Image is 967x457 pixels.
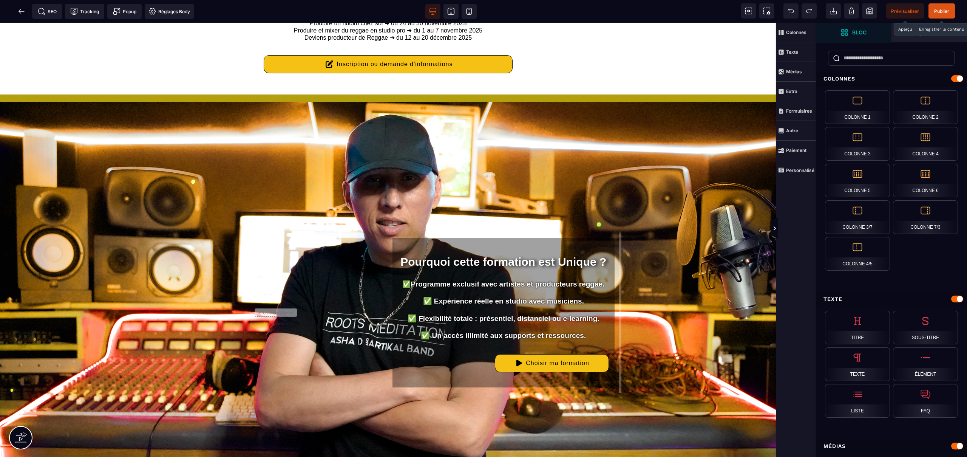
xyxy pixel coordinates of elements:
[70,8,99,15] span: Tracking
[825,164,890,197] div: Colonne 5
[934,8,949,14] span: Publier
[776,101,816,121] span: Formulaires
[891,8,919,14] span: Prévisualiser
[802,3,817,19] span: Rétablir
[776,160,816,180] span: Personnalisé
[145,4,194,19] span: Favicon
[776,82,816,101] span: Extra
[776,121,816,141] span: Autre
[462,4,477,19] span: Voir mobile
[786,108,812,114] strong: Formulaires
[825,200,890,234] div: Colonne 3/7
[786,29,806,35] strong: Colonnes
[893,200,958,234] div: Colonne 7/3
[786,49,798,55] strong: Texte
[816,23,891,42] span: Ouvrir les blocs
[783,3,799,19] span: Défaire
[893,311,958,344] div: Sous-titre
[741,3,756,19] span: Voir les composants
[495,332,609,350] button: Choisir ma formation
[825,311,890,344] div: Titre
[14,4,29,19] span: Retour
[786,69,802,74] strong: Médias
[893,164,958,197] div: Colonne 6
[893,90,958,124] div: Colonne 2
[816,292,967,306] div: Texte
[825,384,890,418] div: Liste
[776,42,816,62] span: Texte
[425,4,440,19] span: Voir bureau
[852,29,867,35] strong: Bloc
[65,4,104,19] span: Code de suivi
[113,8,136,15] span: Popup
[844,3,859,19] span: Nettoyage
[148,8,190,15] span: Réglages Body
[893,384,958,418] div: FAQ
[408,257,604,317] b: Programme exclusif avec artistes et producteurs reggae. ✅ Expérience réelle en studio avec musici...
[32,4,62,19] span: Métadata SEO
[816,72,967,86] div: Colonnes
[443,4,459,19] span: Voir tablette
[759,3,774,19] span: Capture d'écran
[928,3,955,19] span: Enregistrer le contenu
[776,62,816,82] span: Médias
[786,88,797,94] strong: Extra
[825,237,890,271] div: Colonne 4/5
[886,3,924,19] span: Aperçu
[893,347,958,381] div: Élément
[786,147,806,153] strong: Paiement
[816,439,967,453] div: Médias
[862,3,877,19] span: Enregistrer
[264,33,513,51] button: Inscription ou demande d'informations
[893,127,958,161] div: Colonne 4
[38,8,57,15] span: SEO
[786,128,798,133] strong: Autre
[825,127,890,161] div: Colonne 3
[825,347,890,381] div: Texte
[816,217,823,240] span: Afficher les vues
[398,257,609,318] div: ✅
[776,141,816,160] span: Paiement
[825,90,890,124] div: Colonne 1
[826,3,841,19] span: Importer
[786,167,814,173] strong: Personnalisé
[398,231,609,248] h3: Pourquoi cette formation est Unique ?
[891,23,967,42] span: Ouvrir les calques
[107,4,142,19] span: Créer une alerte modale
[776,23,816,42] span: Colonnes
